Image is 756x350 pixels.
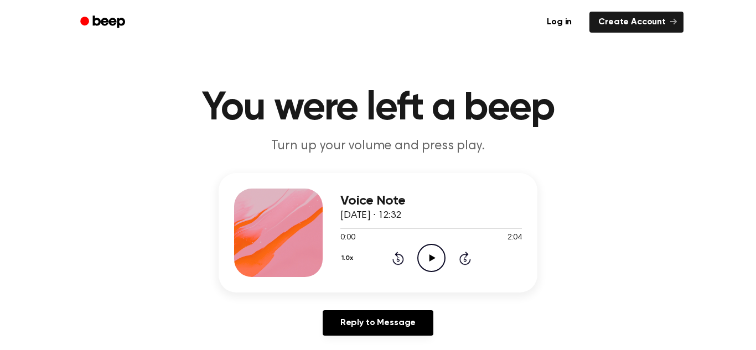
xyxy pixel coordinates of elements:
[340,232,355,244] span: 0:00
[589,12,683,33] a: Create Account
[340,194,522,208] h3: Voice Note
[73,12,135,33] a: Beep
[165,137,591,155] p: Turn up your volume and press play.
[340,211,401,221] span: [DATE] · 12:32
[340,249,357,268] button: 1.0x
[508,232,522,244] span: 2:04
[95,88,661,128] h1: You were left a beep
[323,310,433,336] a: Reply to Message
[536,9,583,35] a: Log in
